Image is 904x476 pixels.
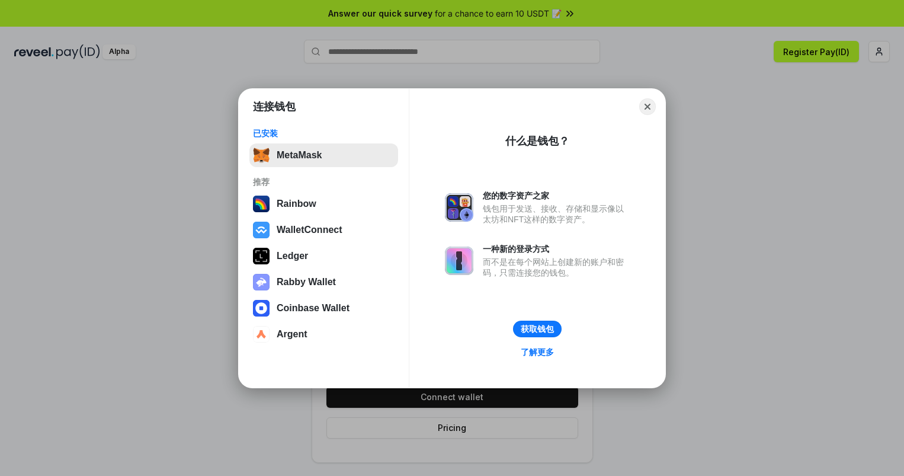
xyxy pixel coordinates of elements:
img: svg+xml,%3Csvg%20xmlns%3D%22http%3A%2F%2Fwww.w3.org%2F2000%2Fsvg%22%20fill%3D%22none%22%20viewBox... [253,274,270,290]
div: Rainbow [277,199,316,209]
button: Argent [249,322,398,346]
div: WalletConnect [277,225,342,235]
h1: 连接钱包 [253,100,296,114]
button: Close [639,98,656,115]
div: 已安装 [253,128,395,139]
div: 而不是在每个网站上创建新的账户和密码，只需连接您的钱包。 [483,257,630,278]
div: 推荐 [253,177,395,187]
div: MetaMask [277,150,322,161]
div: 您的数字资产之家 [483,190,630,201]
img: svg+xml,%3Csvg%20width%3D%2228%22%20height%3D%2228%22%20viewBox%3D%220%200%2028%2028%22%20fill%3D... [253,222,270,238]
img: svg+xml,%3Csvg%20xmlns%3D%22http%3A%2F%2Fwww.w3.org%2F2000%2Fsvg%22%20width%3D%2228%22%20height%3... [253,248,270,264]
img: svg+xml,%3Csvg%20xmlns%3D%22http%3A%2F%2Fwww.w3.org%2F2000%2Fsvg%22%20fill%3D%22none%22%20viewBox... [445,247,473,275]
button: MetaMask [249,143,398,167]
img: svg+xml,%3Csvg%20width%3D%22120%22%20height%3D%22120%22%20viewBox%3D%220%200%20120%20120%22%20fil... [253,196,270,212]
div: Ledger [277,251,308,261]
div: 获取钱包 [521,324,554,334]
img: svg+xml,%3Csvg%20xmlns%3D%22http%3A%2F%2Fwww.w3.org%2F2000%2Fsvg%22%20fill%3D%22none%22%20viewBox... [445,193,473,222]
div: 了解更多 [521,347,554,357]
img: svg+xml,%3Csvg%20width%3D%2228%22%20height%3D%2228%22%20viewBox%3D%220%200%2028%2028%22%20fill%3D... [253,326,270,343]
button: 获取钱包 [513,321,562,337]
div: Argent [277,329,307,340]
div: 钱包用于发送、接收、存储和显示像以太坊和NFT这样的数字资产。 [483,203,630,225]
img: svg+xml,%3Csvg%20fill%3D%22none%22%20height%3D%2233%22%20viewBox%3D%220%200%2035%2033%22%20width%... [253,147,270,164]
div: Rabby Wallet [277,277,336,287]
button: WalletConnect [249,218,398,242]
button: Rainbow [249,192,398,216]
div: Coinbase Wallet [277,303,350,314]
a: 了解更多 [514,344,561,360]
button: Ledger [249,244,398,268]
img: svg+xml,%3Csvg%20width%3D%2228%22%20height%3D%2228%22%20viewBox%3D%220%200%2028%2028%22%20fill%3D... [253,300,270,317]
div: 一种新的登录方式 [483,244,630,254]
button: Coinbase Wallet [249,296,398,320]
button: Rabby Wallet [249,270,398,294]
div: 什么是钱包？ [505,134,569,148]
